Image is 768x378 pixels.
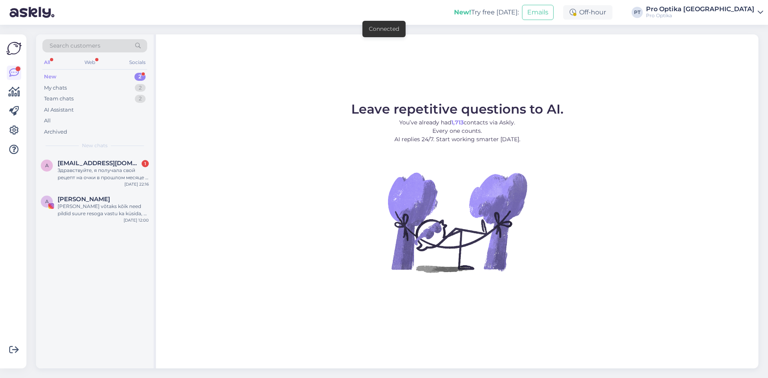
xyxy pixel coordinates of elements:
b: 1,713 [451,119,464,126]
div: PT [632,7,643,18]
div: Try free [DATE]: [454,8,519,17]
b: New! [454,8,471,16]
div: 2 [135,84,146,92]
div: Connected [369,25,399,33]
button: Emails [522,5,554,20]
div: [PERSON_NAME] võtaks kõik need pildid suure resoga vastu ka küsida, et kas tohime neid kasutada n... [58,203,149,217]
span: A [45,198,49,204]
span: Search customers [50,42,100,50]
div: 2 [135,95,146,103]
span: a [45,162,49,168]
div: 1 [142,160,149,167]
div: [DATE] 12:00 [124,217,149,223]
span: Leave repetitive questions to AI. [351,101,564,117]
div: Socials [128,57,147,68]
div: Pro Optika [646,12,754,19]
div: Здравствуйте, я получала свой рецепт на очки в прошлом месяце в [GEOGRAPHIC_DATA] и успешно помен... [58,167,149,181]
a: Pro Optika [GEOGRAPHIC_DATA]Pro Optika [646,6,763,19]
div: AI Assistant [44,106,74,114]
div: Archived [44,128,67,136]
span: arcusbest.832@gmail.com [58,160,141,167]
span: Aveli Karba [58,196,110,203]
img: Askly Logo [6,41,22,56]
div: Web [83,57,97,68]
div: 2 [134,73,146,81]
span: New chats [82,142,108,149]
div: All [44,117,51,125]
img: No Chat active [385,150,529,294]
div: [DATE] 22:16 [124,181,149,187]
div: Team chats [44,95,74,103]
p: You’ve already had contacts via Askly. Every one counts. AI replies 24/7. Start working smarter [... [351,118,564,144]
div: Pro Optika [GEOGRAPHIC_DATA] [646,6,754,12]
div: Off-hour [563,5,612,20]
div: All [42,57,52,68]
div: New [44,73,56,81]
div: My chats [44,84,67,92]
